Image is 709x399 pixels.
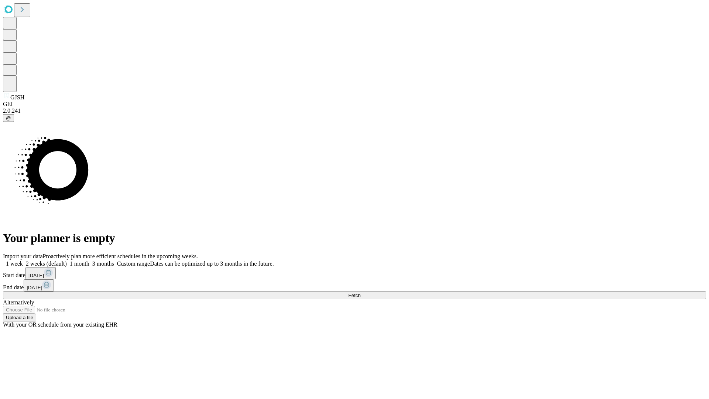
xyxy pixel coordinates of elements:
button: Upload a file [3,314,36,321]
button: Fetch [3,291,706,299]
div: GEI [3,101,706,108]
span: Custom range [117,260,150,267]
span: With your OR schedule from your existing EHR [3,321,117,328]
span: GJSH [10,94,24,100]
h1: Your planner is empty [3,231,706,245]
span: 1 week [6,260,23,267]
span: [DATE] [28,273,44,278]
div: End date [3,279,706,291]
span: 3 months [92,260,114,267]
span: [DATE] [27,285,42,290]
span: 2 weeks (default) [26,260,67,267]
button: @ [3,114,14,122]
span: Fetch [348,293,360,298]
div: 2.0.241 [3,108,706,114]
span: Import your data [3,253,43,259]
button: [DATE] [25,267,56,279]
span: 1 month [70,260,89,267]
span: @ [6,115,11,121]
span: Alternatively [3,299,34,306]
span: Dates can be optimized up to 3 months in the future. [150,260,274,267]
span: Proactively plan more efficient schedules in the upcoming weeks. [43,253,198,259]
button: [DATE] [24,279,54,291]
div: Start date [3,267,706,279]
